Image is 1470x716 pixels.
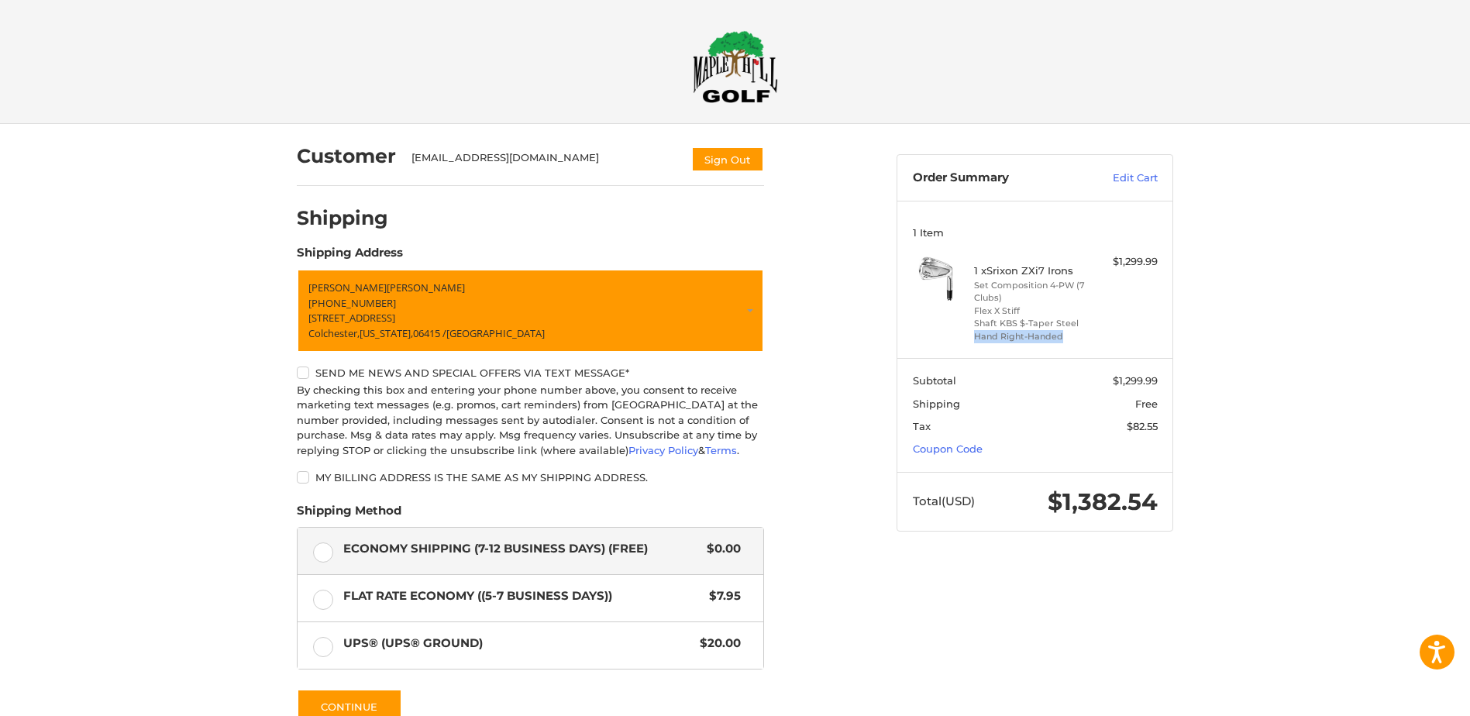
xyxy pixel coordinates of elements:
li: Hand Right-Handed [974,330,1093,343]
legend: Shipping Address [297,244,403,269]
iframe: Google Customer Reviews [1342,674,1470,716]
h4: 1 x Srixon ZXi7 Irons [974,264,1093,277]
span: [US_STATE], [360,326,413,340]
span: [STREET_ADDRESS] [308,311,395,325]
button: Sign Out [691,146,764,172]
span: Colchester, [308,326,360,340]
span: Economy Shipping (7-12 Business Days) (Free) [343,540,700,558]
li: Shaft KBS $-Taper Steel [974,317,1093,330]
span: [PERSON_NAME] [387,281,465,294]
span: $1,382.54 [1048,487,1158,516]
a: Privacy Policy [628,444,698,456]
span: Flat Rate Economy ((5-7 Business Days)) [343,587,702,605]
img: Maple Hill Golf [693,30,778,103]
span: [PHONE_NUMBER] [308,296,396,310]
h3: Order Summary [913,170,1079,186]
li: Set Composition 4-PW (7 Clubs) [974,279,1093,305]
legend: Shipping Method [297,502,401,527]
span: Shipping [913,398,960,410]
div: By checking this box and entering your phone number above, you consent to receive marketing text ... [297,383,764,459]
span: Tax [913,420,931,432]
li: Flex X Stiff [974,305,1093,318]
div: $1,299.99 [1096,254,1158,270]
h2: Shipping [297,206,388,230]
a: Edit Cart [1079,170,1158,186]
h2: Customer [297,144,396,168]
span: UPS® (UPS® Ground) [343,635,693,652]
span: Free [1135,398,1158,410]
span: [PERSON_NAME] [308,281,387,294]
a: Terms [705,444,737,456]
label: Send me news and special offers via text message* [297,367,764,379]
span: 06415 / [413,326,446,340]
a: Coupon Code [913,442,983,455]
div: [EMAIL_ADDRESS][DOMAIN_NAME] [411,150,676,172]
span: $82.55 [1127,420,1158,432]
a: Enter or select a different address [297,269,764,353]
h3: 1 Item [913,226,1158,239]
label: My billing address is the same as my shipping address. [297,471,764,484]
span: [GEOGRAPHIC_DATA] [446,326,545,340]
span: $20.00 [692,635,741,652]
span: Total (USD) [913,494,975,508]
span: $0.00 [699,540,741,558]
span: $1,299.99 [1113,374,1158,387]
span: Subtotal [913,374,956,387]
span: $7.95 [701,587,741,605]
